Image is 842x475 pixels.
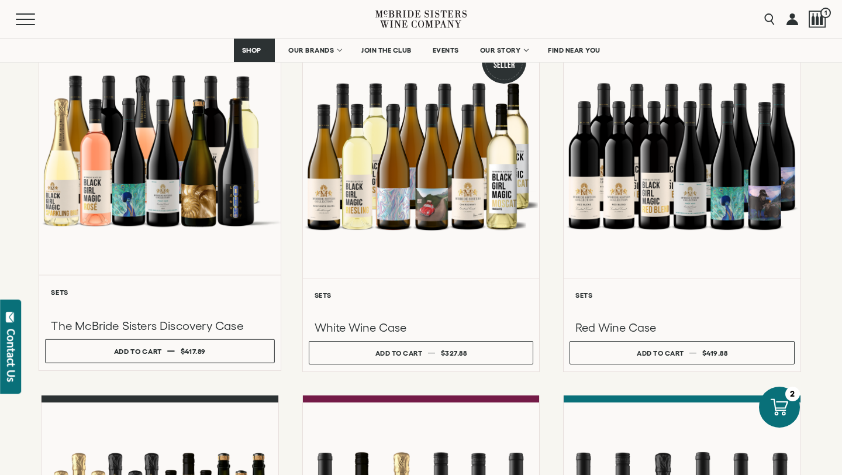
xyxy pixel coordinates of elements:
span: JOIN THE CLUB [361,46,412,54]
div: 2 [785,387,800,401]
a: EVENTS [425,39,467,62]
span: 1 [820,8,831,18]
a: OUR STORY [472,39,535,62]
a: OUR BRANDS [281,39,348,62]
h3: White Wine Case [315,320,528,335]
a: SHOP [234,39,275,62]
a: Red Wine Case Sets Red Wine Case Add to cart $419.88 [563,26,801,372]
h6: Sets [575,291,789,299]
div: Contact Us [5,329,17,382]
span: SHOP [241,46,261,54]
h3: The McBride Sisters Discovery Case [51,318,268,334]
div: Add to cart [375,345,423,362]
a: FIND NEAR YOU [540,39,608,62]
a: McBride Sisters Full Set Sets The McBride Sisters Discovery Case Add to cart $417.89 [39,18,281,371]
span: EVENTS [433,46,459,54]
div: Add to cart [114,343,162,360]
a: JOIN THE CLUB [354,39,419,62]
span: $327.88 [441,349,467,357]
span: $417.89 [181,347,206,355]
h6: Sets [315,291,528,299]
span: FIND NEAR YOU [548,46,601,54]
h3: Red Wine Case [575,320,789,335]
button: Add to cart $417.89 [45,339,274,363]
span: $419.88 [702,349,728,357]
a: Best Seller White Wine Case Sets White Wine Case Add to cart $327.88 [302,26,540,372]
span: OUR STORY [480,46,521,54]
h6: Sets [51,288,268,296]
button: Add to cart $419.88 [570,341,795,364]
button: Add to cart $327.88 [309,341,534,364]
button: Mobile Menu Trigger [16,13,58,25]
span: OUR BRANDS [288,46,334,54]
div: Add to cart [637,345,684,362]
